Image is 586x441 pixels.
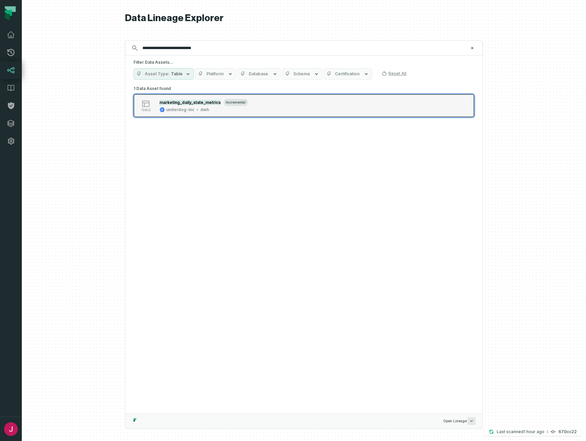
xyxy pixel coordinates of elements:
span: table [141,108,151,112]
mark: marketing_daily_state_metrics [159,100,221,105]
button: Take the tour [26,135,73,148]
span: Schema [293,71,310,77]
relative-time: Aug 26, 2025, 4:03 PM EDT [524,429,544,434]
div: 1Find your Data Assets [13,101,124,112]
button: Database [237,68,281,80]
span: Press ↵ to add a new Data Asset to the graph [467,417,476,425]
div: dwh [200,107,209,112]
button: Last scanned[DATE] 4:03:12 PM670cc22 [484,428,581,436]
p: Last scanned [497,428,544,435]
p: About 5 minutes [90,75,129,82]
button: Schema [282,68,322,80]
span: Database [249,71,268,77]
div: Lineage Graph [26,188,115,195]
button: tableincrementalunderdog-incdwh [134,94,474,117]
span: Open Lineage [443,417,476,425]
span: Tasks [106,230,121,234]
h1: Data Lineage Explorer [125,12,483,24]
button: Reset All [379,68,409,79]
span: Home [16,230,30,234]
div: 1 Data Asset found [134,84,474,126]
h4: 670cc22 [558,430,577,434]
p: 5 steps [7,75,24,82]
div: Welcome, [PERSON_NAME]! [10,26,127,51]
div: Close [120,3,132,15]
span: Platform [206,71,223,77]
div: underdog-inc [166,107,194,112]
span: incremental [223,98,248,106]
h5: Filter Data Assets... [134,60,474,65]
div: 2Lineage Graph [13,186,124,197]
button: Messages [45,213,91,240]
h1: Tasks [58,3,80,15]
div: Check out these product tours to help you get started with Foundational. [10,51,127,67]
div: Find your Data Assets [26,104,115,110]
button: Platform [195,68,236,80]
button: Clear search query [469,45,476,51]
div: Suggestions [125,84,482,413]
span: Certification [335,71,359,77]
span: Table [171,71,183,77]
div: Quickly find the right data asset in your stack. [26,115,119,129]
button: Certification [324,68,372,80]
button: Asset TypeTable [134,68,194,80]
span: Messages [57,230,80,234]
span: Asset Type [145,71,170,77]
img: avatar of James Kim [4,422,18,436]
button: Mark as completed [26,162,79,169]
button: Tasks [91,213,136,240]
